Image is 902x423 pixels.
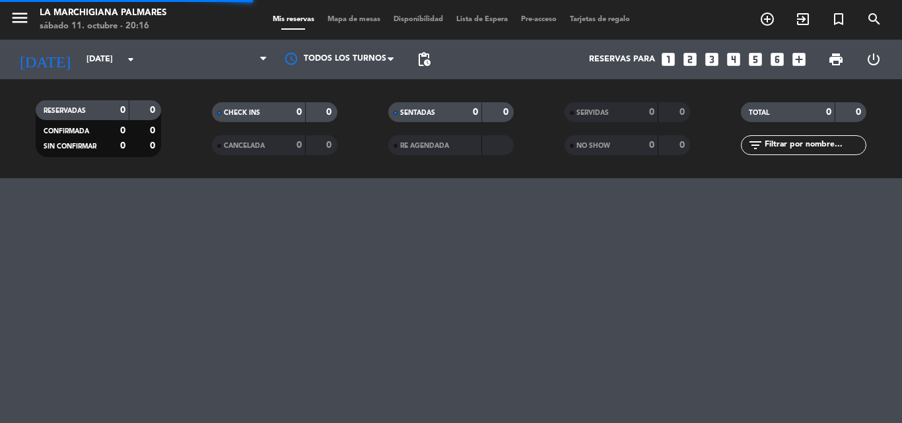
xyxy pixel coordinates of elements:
[679,141,687,150] strong: 0
[514,16,563,23] span: Pre-acceso
[759,11,775,27] i: add_circle_outline
[649,141,654,150] strong: 0
[123,51,139,67] i: arrow_drop_down
[10,8,30,32] button: menu
[326,108,334,117] strong: 0
[866,11,882,27] i: search
[296,108,302,117] strong: 0
[679,108,687,117] strong: 0
[856,108,864,117] strong: 0
[40,7,166,20] div: La Marchigiana Palmares
[769,51,786,68] i: looks_6
[795,11,811,27] i: exit_to_app
[747,137,763,153] i: filter_list
[120,141,125,150] strong: 0
[150,141,158,150] strong: 0
[660,51,677,68] i: looks_one
[473,108,478,117] strong: 0
[150,106,158,115] strong: 0
[321,16,387,23] span: Mapa de mesas
[10,45,80,74] i: [DATE]
[826,108,831,117] strong: 0
[40,20,166,33] div: sábado 11. octubre - 20:16
[649,108,654,117] strong: 0
[854,40,892,79] div: LOG OUT
[120,106,125,115] strong: 0
[747,51,764,68] i: looks_5
[831,11,847,27] i: turned_in_not
[703,51,720,68] i: looks_3
[400,143,449,149] span: RE AGENDADA
[44,143,96,150] span: SIN CONFIRMAR
[387,16,450,23] span: Disponibilidad
[224,143,265,149] span: CANCELADA
[790,51,808,68] i: add_box
[749,110,769,116] span: TOTAL
[266,16,321,23] span: Mis reservas
[296,141,302,150] strong: 0
[450,16,514,23] span: Lista de Espera
[416,51,432,67] span: pending_actions
[576,110,609,116] span: SERVIDAS
[10,8,30,28] i: menu
[589,55,655,64] span: Reservas para
[326,141,334,150] strong: 0
[725,51,742,68] i: looks_4
[503,108,511,117] strong: 0
[44,128,89,135] span: CONFIRMADA
[828,51,844,67] span: print
[400,110,435,116] span: SENTADAS
[150,126,158,135] strong: 0
[576,143,610,149] span: NO SHOW
[763,138,866,152] input: Filtrar por nombre...
[866,51,882,67] i: power_settings_new
[44,108,86,114] span: RESERVADAS
[120,126,125,135] strong: 0
[563,16,637,23] span: Tarjetas de regalo
[681,51,699,68] i: looks_two
[224,110,260,116] span: CHECK INS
